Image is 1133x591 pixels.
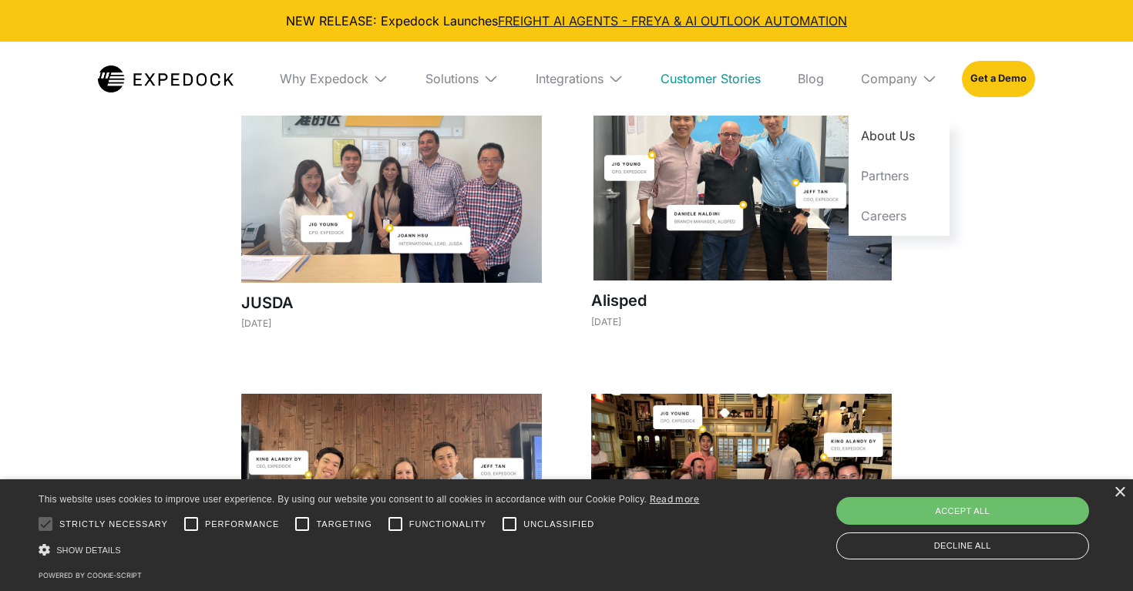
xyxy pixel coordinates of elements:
div: Company [861,71,917,86]
div: Solutions [413,42,511,116]
div: Integrations [523,42,636,116]
div: Show details [39,542,700,558]
a: Powered by cookie-script [39,571,142,579]
div: Why Expedock [267,42,401,116]
span: Show details [56,546,121,555]
nav: Company [849,116,950,236]
div: NEW RELEASE: Expedock Launches [12,12,1121,29]
div: Decline all [836,532,1090,559]
h1: Alisped [591,290,892,311]
a: Read more [650,493,700,505]
span: Unclassified [523,518,594,531]
a: JUSDA[DATE] [241,57,542,344]
a: Customer Stories [648,42,773,116]
div: [DATE] [241,317,542,329]
div: [DATE] [591,316,892,327]
a: FREIGHT AI AGENTS - FREYA & AI OUTLOOK AUTOMATION [498,13,847,29]
a: Get a Demo [962,61,1035,96]
a: Partners [849,156,950,196]
span: Targeting [316,518,372,531]
a: Alisped[DATE] [591,57,892,343]
span: This website uses cookies to improve user experience. By using our website you consent to all coo... [39,494,647,505]
span: Strictly necessary [59,518,168,531]
h1: JUSDA [241,292,542,314]
div: Accept all [836,497,1090,525]
iframe: Chat Widget [869,425,1133,591]
a: About Us [849,116,950,156]
span: Functionality [409,518,486,531]
div: Why Expedock [280,71,368,86]
a: Careers [849,196,950,236]
a: Blog [785,42,836,116]
div: Company [849,42,950,116]
div: Integrations [536,71,603,86]
div: Solutions [425,71,479,86]
span: Performance [205,518,280,531]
